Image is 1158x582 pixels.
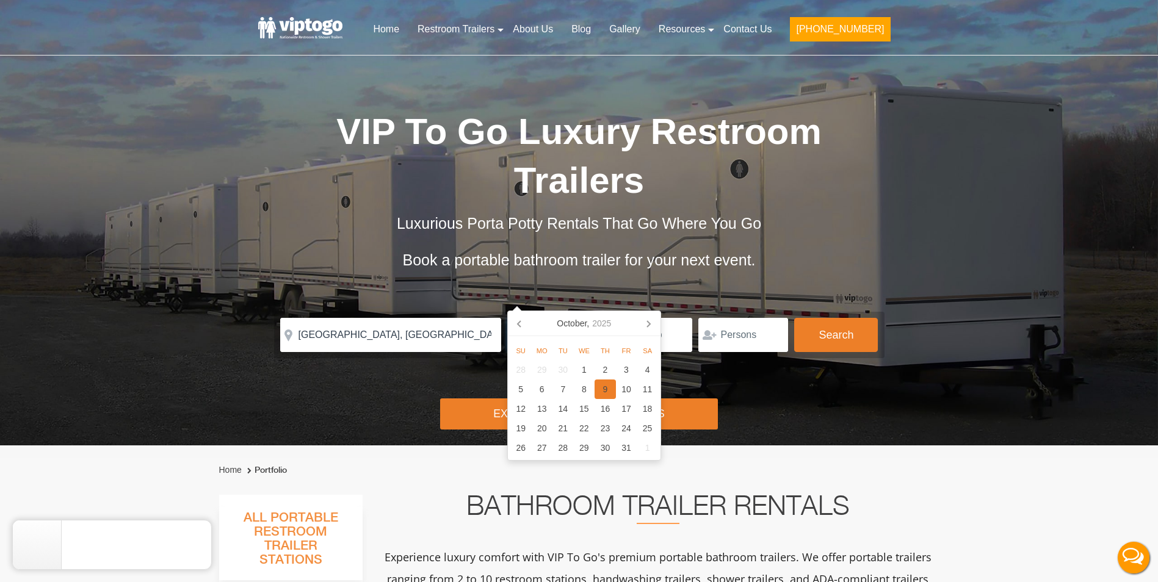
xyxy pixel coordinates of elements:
div: 15 [574,399,595,419]
div: 20 [531,419,552,438]
div: 1 [637,438,658,458]
div: 22 [574,419,595,438]
div: 29 [531,360,552,379]
span: Luxurious Porta Potty Rentals That Go Where You Go [397,215,761,232]
div: 31 [616,438,637,458]
button: Search [794,318,878,352]
div: 14 [552,399,574,419]
h3: All Portable Restroom Trailer Stations [219,507,363,580]
input: Persons [698,318,788,352]
i: 2025 [592,316,611,331]
div: Mo [531,343,552,358]
div: 12 [510,399,532,419]
div: 30 [552,360,574,379]
div: 4 [637,360,658,379]
div: 3 [616,360,637,379]
div: 13 [531,399,552,419]
a: Restroom Trailers [408,16,504,43]
a: About Us [504,16,562,43]
div: 18 [637,399,658,419]
div: 9 [595,379,616,399]
div: 8 [574,379,595,399]
div: 30 [595,438,616,458]
div: 10 [616,379,637,399]
button: Live Chat [1109,533,1158,582]
a: Blog [562,16,600,43]
div: Fr [616,343,637,358]
div: October, [552,314,616,333]
h2: Bathroom Trailer Rentals [379,495,937,524]
a: Gallery [600,16,650,43]
div: 26 [510,438,532,458]
div: 7 [552,379,574,399]
div: 6 [531,379,552,399]
div: 29 [574,438,595,458]
div: 11 [637,379,658,399]
div: Tu [552,343,574,358]
div: 24 [616,419,637,438]
a: [PHONE_NUMBER] [781,16,899,49]
div: 17 [616,399,637,419]
div: 5 [510,379,532,399]
div: 28 [510,360,532,379]
div: 1 [574,360,595,379]
li: Portfolio [244,463,287,478]
div: We [574,343,595,358]
a: Home [219,465,242,475]
div: 21 [552,419,574,438]
a: Home [364,16,408,43]
div: Th [595,343,616,358]
span: Book a portable bathroom trailer for your next event. [402,251,755,268]
div: Explore Restroom Trailers [440,398,718,429]
div: 25 [637,419,658,438]
input: Where do you need your restroom? [280,318,501,352]
div: 19 [510,419,532,438]
div: 23 [595,419,616,438]
div: 27 [531,438,552,458]
div: 28 [552,438,574,458]
div: Su [510,343,532,358]
a: Contact Us [714,16,781,43]
span: VIP To Go Luxury Restroom Trailers [336,111,822,201]
div: Sa [637,343,658,358]
button: [PHONE_NUMBER] [790,17,890,41]
div: 2 [595,360,616,379]
div: 16 [595,399,616,419]
a: Resources [650,16,714,43]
